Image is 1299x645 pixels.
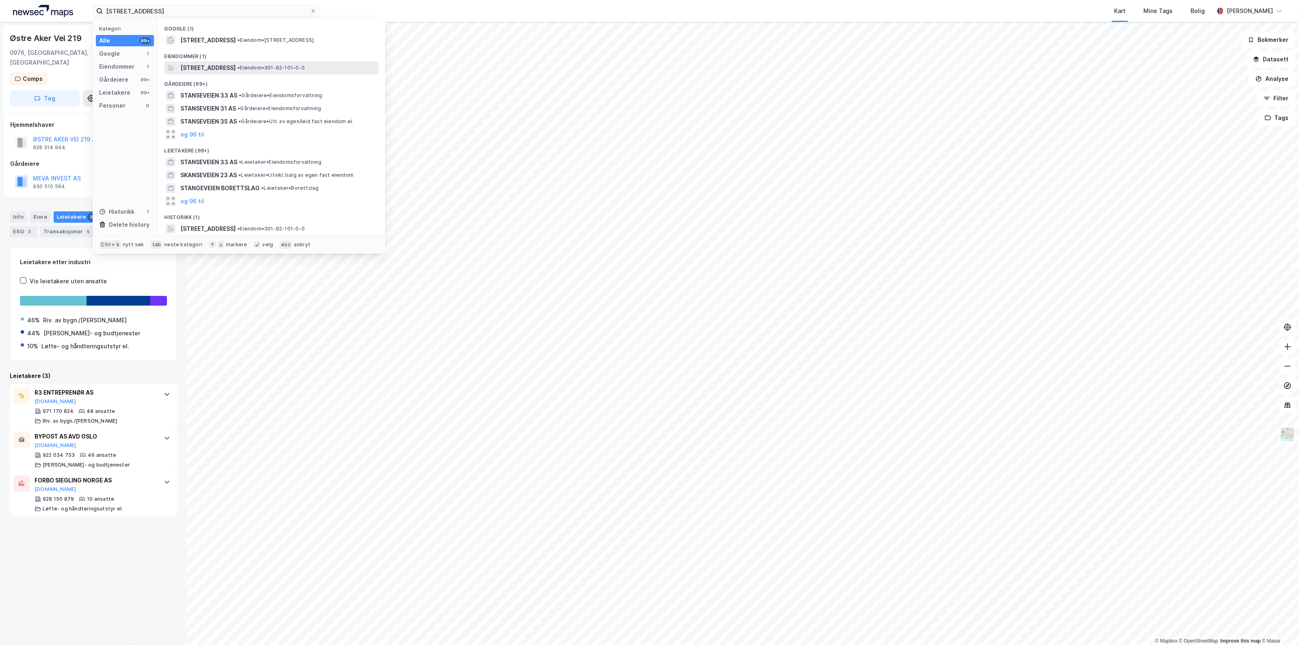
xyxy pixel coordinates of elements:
[43,315,127,325] div: Riv. av bygn./[PERSON_NAME]
[99,88,130,98] div: Leietakere
[151,241,163,249] div: tab
[144,50,151,57] div: 1
[144,102,151,109] div: 0
[27,315,40,325] div: 46%
[180,130,204,139] button: og 96 til
[238,105,321,112] span: Gårdeiere • Eiendomsforvaltning
[10,211,27,223] div: Info
[103,5,310,17] input: Søk på adresse, matrikkel, gårdeiere, leietakere eller personer
[180,183,260,193] span: STANGEVEIEN BORETTSLAG
[237,65,305,71] span: Eiendom • 301-92-101-0-0
[164,241,202,248] div: neste kategori
[239,92,241,98] span: •
[180,170,237,180] span: SKANSEVEIEN 23 AS
[1246,51,1296,67] button: Datasett
[30,276,107,286] div: Vis leietakere uten ansatte
[43,418,117,424] div: Riv. av bygn./[PERSON_NAME]
[237,65,240,71] span: •
[238,105,240,111] span: •
[87,213,95,221] div: 3
[10,48,115,67] div: 0976, [GEOGRAPHIC_DATA], [GEOGRAPHIC_DATA]
[239,92,322,99] span: Gårdeiere • Eiendomsforvaltning
[1155,638,1178,644] a: Mapbox
[35,442,76,449] button: [DOMAIN_NAME]
[43,462,130,468] div: [PERSON_NAME]- og budtjenester
[35,476,156,485] div: FORBO SIEGLING NORGE AS
[35,432,156,441] div: BYPOST AS AVD OSLO
[85,228,93,236] div: 5
[180,63,236,73] span: [STREET_ADDRESS]
[180,196,204,206] button: og 96 til
[99,207,134,217] div: Historikk
[1191,6,1205,16] div: Bolig
[109,220,150,230] div: Delete history
[158,19,385,34] div: Google (1)
[158,47,385,61] div: Eiendommer (1)
[99,49,120,59] div: Google
[99,26,154,32] div: Kategori
[26,228,34,236] div: 3
[35,388,156,397] div: R3 ENTREPRENØR AS
[35,398,76,405] button: [DOMAIN_NAME]
[20,257,167,267] div: Leietakere etter industri
[10,226,37,237] div: ESG
[180,104,236,113] span: STANSEVEIEN 31 AS
[88,452,116,458] div: 46 ansatte
[87,408,115,415] div: 48 ansatte
[158,208,385,222] div: Historikk (1)
[1249,71,1296,87] button: Analyse
[33,144,65,151] div: 928 314 944
[280,241,292,249] div: esc
[226,241,247,248] div: markere
[294,241,310,248] div: avbryt
[13,5,73,17] img: logo.a4113a55bc3d86da70a041830d287a7e.svg
[139,37,151,44] div: 99+
[33,183,65,190] div: 930 510 564
[237,37,314,43] span: Eiendom • [STREET_ADDRESS]
[123,241,144,248] div: nytt søk
[158,74,385,89] div: Gårdeiere (99+)
[99,62,134,72] div: Eiendommer
[1241,32,1296,48] button: Bokmerker
[10,32,83,45] div: Østre Aker Vei 219
[10,371,177,381] div: Leietakere (3)
[180,157,237,167] span: STANSEVEIEN 33 AS
[139,89,151,96] div: 99+
[239,118,241,124] span: •
[261,185,264,191] span: •
[41,341,129,351] div: Løfte- og håndteringsutstyr el.
[239,172,353,178] span: Leietaker • Utvikl./salg av egen fast eiendom
[1257,90,1296,106] button: Filter
[27,341,38,351] div: 10%
[1227,6,1273,16] div: [PERSON_NAME]
[261,185,319,191] span: Leietaker • Borettslag
[1280,427,1295,442] img: Z
[43,328,140,338] div: [PERSON_NAME]- og budtjenester
[237,226,305,232] span: Eiendom • 301-92-101-0-0
[180,35,236,45] span: [STREET_ADDRESS]
[1258,606,1299,645] iframe: Chat Widget
[1221,638,1261,644] a: Improve this map
[239,159,321,165] span: Leietaker • Eiendomsforvaltning
[99,36,110,46] div: Alle
[87,496,114,502] div: 10 ansatte
[262,241,273,248] div: velg
[1114,6,1126,16] div: Kart
[239,172,241,178] span: •
[10,159,177,169] div: Gårdeiere
[35,486,76,493] button: [DOMAIN_NAME]
[158,141,385,156] div: Leietakere (99+)
[43,452,75,458] div: 922 034 753
[180,91,237,100] span: STANSEVEIEN 33 AS
[30,211,50,223] div: Eiere
[237,226,240,232] span: •
[99,241,121,249] div: Ctrl + k
[99,101,126,111] div: Personer
[139,76,151,83] div: 99+
[1179,638,1219,644] a: OpenStreetMap
[43,496,74,502] div: 928 150 879
[239,118,353,125] span: Gårdeiere • Utl. av egen/leid fast eiendom el.
[54,211,99,223] div: Leietakere
[239,159,241,165] span: •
